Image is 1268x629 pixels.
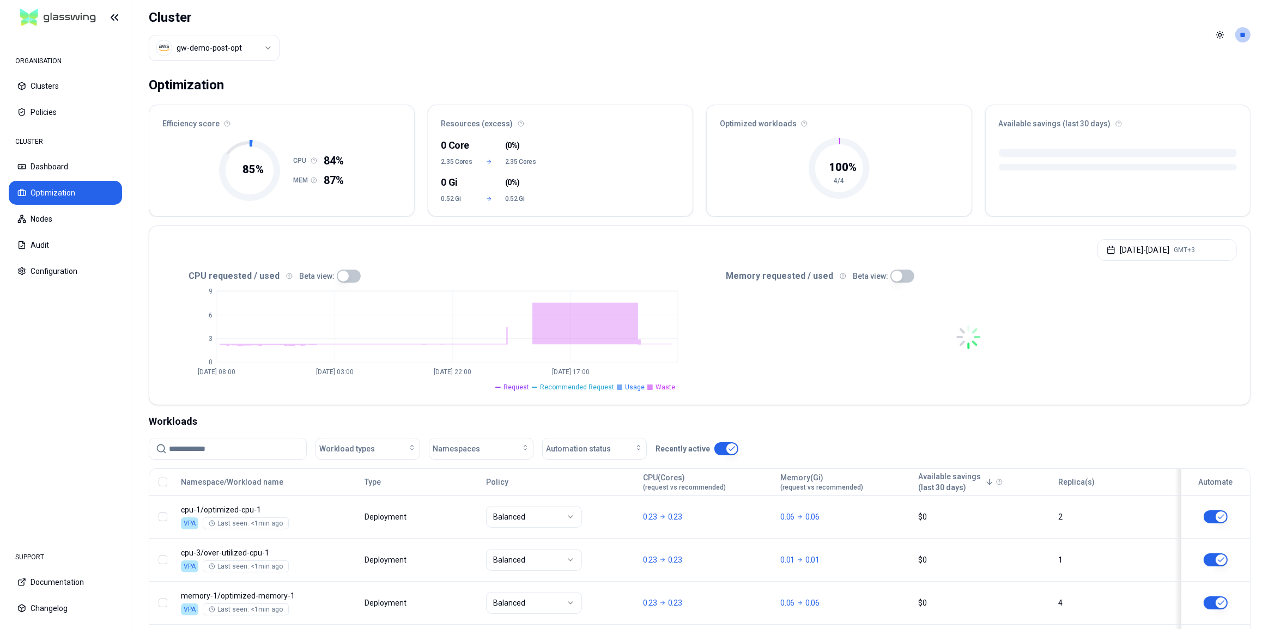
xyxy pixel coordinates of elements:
[9,74,122,98] button: Clusters
[643,483,726,492] span: (request vs recommended)
[365,471,381,493] button: Type
[918,597,1048,608] div: $0
[781,511,795,522] p: 0.06
[540,383,614,392] span: Recommended Request
[505,194,537,203] span: 0.52 Gi
[209,358,213,366] tspan: 0
[441,175,474,190] div: 0 Gi
[293,176,311,185] h1: MEM
[441,138,474,153] div: 0 Core
[434,369,472,376] tspan: [DATE] 22:00
[853,271,888,282] p: Beta view:
[918,511,1048,522] div: $0
[668,554,682,565] p: 0.23
[209,562,283,571] div: Last seen: <1min ago
[1058,597,1170,608] div: 4
[9,155,122,179] button: Dashboard
[149,414,1251,429] div: Workloads
[433,443,480,454] span: Namespaces
[209,288,213,295] tspan: 9
[299,271,335,282] p: Beta view:
[507,177,517,188] span: 0%
[149,35,280,61] button: Select a value
[668,511,682,522] p: 0.23
[507,140,517,151] span: 0%
[324,153,344,168] span: 84%
[429,438,533,460] button: Namespaces
[319,443,375,454] span: Workload types
[1058,554,1170,565] div: 1
[805,597,820,608] p: 0.06
[9,259,122,283] button: Configuration
[209,312,213,319] tspan: 6
[505,177,520,188] span: ( )
[986,105,1251,136] div: Available savings (last 30 days)
[805,554,820,565] p: 0.01
[486,477,633,487] div: Policy
[9,233,122,257] button: Audit
[181,603,198,615] div: VPA
[643,511,657,522] p: 0.23
[198,369,236,376] tspan: [DATE] 08:00
[9,131,122,152] div: CLUSTER
[181,517,198,529] div: VPA
[542,438,647,460] button: Automation status
[9,570,122,594] button: Documentation
[505,157,537,166] span: 2.35 Cores
[1174,246,1195,254] span: GMT+3
[805,511,820,522] p: 0.06
[643,597,657,608] p: 0.23
[441,194,474,203] span: 0.52 Gi
[209,519,283,528] div: Last seen: <1min ago
[293,156,311,165] h1: CPU
[781,554,795,565] p: 0.01
[625,383,645,392] span: Usage
[781,472,864,492] div: Memory(Gi)
[643,554,657,565] p: 0.23
[781,483,864,492] span: (request vs recommended)
[149,9,280,26] h1: Cluster
[700,270,1237,283] div: Memory requested / used
[16,5,100,30] img: GlassWing
[918,471,994,493] button: Available savings(last 30 days)
[365,554,408,565] div: Deployment
[707,105,972,136] div: Optimized workloads
[159,42,169,53] img: aws
[365,511,408,522] div: Deployment
[324,173,344,188] span: 87%
[643,472,726,492] div: CPU(Cores)
[162,270,700,283] div: CPU requested / used
[552,369,590,376] tspan: [DATE] 17:00
[1097,239,1237,261] button: [DATE]-[DATE]GMT+3
[918,554,1048,565] div: $0
[9,181,122,205] button: Optimization
[656,383,675,392] span: Waste
[181,590,355,601] p: optimized-memory-1
[181,471,283,493] button: Namespace/Workload name
[177,42,242,53] div: gw-demo-post-opt
[1058,511,1170,522] div: 2
[181,504,355,515] p: optimized-cpu-1
[365,597,408,608] div: Deployment
[9,100,122,124] button: Policies
[9,546,122,568] div: SUPPORT
[9,596,122,620] button: Changelog
[656,443,710,454] p: Recently active
[428,105,693,136] div: Resources (excess)
[1058,471,1095,493] button: Replica(s)
[209,605,283,614] div: Last seen: <1min ago
[546,443,611,454] span: Automation status
[829,161,857,174] tspan: 100 %
[503,383,529,392] span: Request
[1186,477,1245,487] div: Automate
[181,560,198,572] div: VPA
[668,597,682,608] p: 0.23
[781,597,795,608] p: 0.06
[781,471,864,493] button: Memory(Gi)(request vs recommended)
[181,547,355,558] p: over-utilized-cpu-1
[643,471,726,493] button: CPU(Cores)(request vs recommended)
[149,74,224,96] div: Optimization
[505,140,520,151] span: ( )
[316,438,420,460] button: Workload types
[9,207,122,231] button: Nodes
